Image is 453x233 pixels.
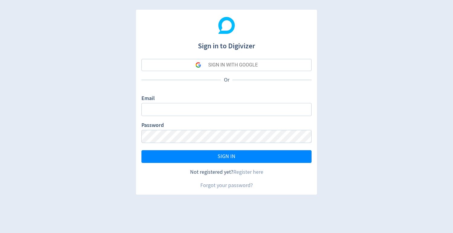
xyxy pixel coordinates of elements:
[141,168,312,176] div: Not registered yet?
[200,182,253,189] a: Forgot your password?
[208,59,258,71] div: SIGN IN WITH GOOGLE
[141,59,312,71] button: SIGN IN WITH GOOGLE
[233,169,263,176] a: Register here
[218,154,235,159] span: SIGN IN
[141,36,312,51] h1: Sign in to Digivizer
[141,150,312,163] button: SIGN IN
[218,17,235,34] img: Digivizer Logo
[141,95,155,103] label: Email
[221,76,232,84] p: Or
[141,121,164,130] label: Password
